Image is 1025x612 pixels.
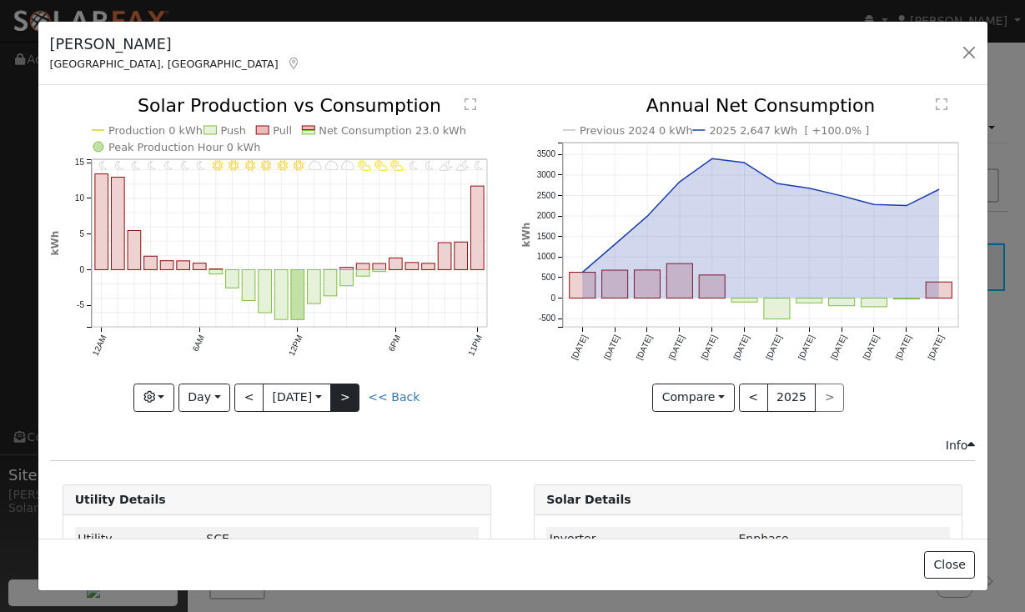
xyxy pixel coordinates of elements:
rect: onclick="" [570,273,595,298]
i: 12AM - Clear [98,161,107,171]
text: [DATE] [667,334,686,361]
i: 12PM - MostlyClear [294,161,304,171]
td: Inverter [546,527,736,551]
circle: onclick="" [676,178,683,185]
i: 4PM - PartlyCloudy [358,161,371,171]
a: << Back [368,390,420,404]
rect: onclick="" [927,283,952,298]
text: Push [220,124,246,137]
td: Utility [75,527,203,551]
text: Annual Net Consumption [646,95,876,116]
rect: onclick="" [699,275,725,298]
i: 11PM - MostlyClear [475,161,483,171]
text: 10 [74,194,84,203]
rect: onclick="" [356,263,369,270]
text:  [936,98,947,111]
circle: onclick="" [806,185,813,192]
i: 3PM - MostlyCloudy [341,161,354,171]
rect: onclick="" [307,270,320,304]
i: 7PM - MostlyClear [409,161,418,171]
text: Pull [273,124,292,137]
span: ID: H1DLZNIRP, authorized: 09/05/24 [206,532,229,545]
text: 2000 [537,212,556,221]
rect: onclick="" [470,187,484,270]
rect: onclick="" [373,264,386,270]
rect: onclick="" [193,263,206,270]
text: 5 [79,229,84,238]
rect: onclick="" [862,298,887,307]
circle: onclick="" [774,180,781,187]
h5: [PERSON_NAME] [50,33,302,55]
rect: onclick="" [160,261,173,270]
text: 12AM [90,334,108,357]
i: 7AM - Clear [212,161,222,171]
rect: onclick="" [259,270,272,314]
rect: onclick="" [731,298,757,303]
circle: onclick="" [709,156,716,163]
text: [DATE] [570,334,589,361]
button: Close [924,551,975,579]
button: < [234,384,264,412]
text: Solar Production vs Consumption [138,95,441,116]
rect: onclick="" [274,270,288,320]
rect: onclick="" [764,298,790,319]
text: 3500 [537,150,556,159]
i: 1AM - Clear [115,161,123,171]
circle: onclick="" [611,242,618,248]
rect: onclick="" [177,261,190,270]
i: 1PM - MostlyCloudy [309,161,322,171]
rect: onclick="" [209,270,223,274]
circle: onclick="" [579,269,585,276]
text: 3000 [537,170,556,179]
circle: onclick="" [871,202,877,208]
rect: onclick="" [128,231,141,270]
span: ID: 2859746, authorized: 09/11/24 [738,532,788,545]
i: 10AM - Clear [261,161,271,171]
i: 11AM - MostlyClear [278,161,288,171]
text: 2500 [537,191,556,200]
circle: onclick="" [838,193,845,199]
rect: onclick="" [829,298,855,306]
rect: onclick="" [373,270,386,272]
text: Production 0 kWh [108,124,203,137]
text: Net Consumption 23.0 kWh [319,124,466,137]
button: Compare [652,384,735,412]
i: 5AM - Clear [180,161,188,171]
a: Map [287,57,302,70]
text: 15 [74,158,84,168]
text: [DATE] [635,334,654,361]
i: 6PM - PartlyCloudy [390,161,404,171]
i: 6AM - Clear [197,161,205,171]
text: Peak Production Hour 0 kWh [108,141,261,153]
circle: onclick="" [644,213,651,220]
button: [DATE] [263,384,331,412]
div: Info [946,437,976,454]
text: [DATE] [731,334,751,361]
i: 10PM - PartlyCloudy [456,161,470,171]
text:  [465,98,476,111]
text: 0 [550,293,555,303]
i: 2AM - Clear [132,161,140,171]
text: [DATE] [700,334,719,361]
text: -5 [77,301,84,310]
rect: onclick="" [389,258,402,270]
button: 2025 [767,384,816,412]
rect: onclick="" [635,270,661,298]
text: kWh [49,231,61,256]
text: 6AM [190,334,206,353]
strong: Solar Details [546,493,631,506]
text: 500 [541,273,555,283]
rect: onclick="" [291,270,304,320]
rect: onclick="" [340,268,354,270]
rect: onclick="" [225,270,239,288]
rect: onclick="" [356,270,369,277]
rect: onclick="" [209,269,223,270]
circle: onclick="" [936,187,942,193]
rect: onclick="" [340,270,354,286]
text: [DATE] [894,334,913,361]
text: -500 [539,314,555,324]
button: > [330,384,359,412]
text: 1500 [537,232,556,241]
text: 0 [79,265,84,274]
